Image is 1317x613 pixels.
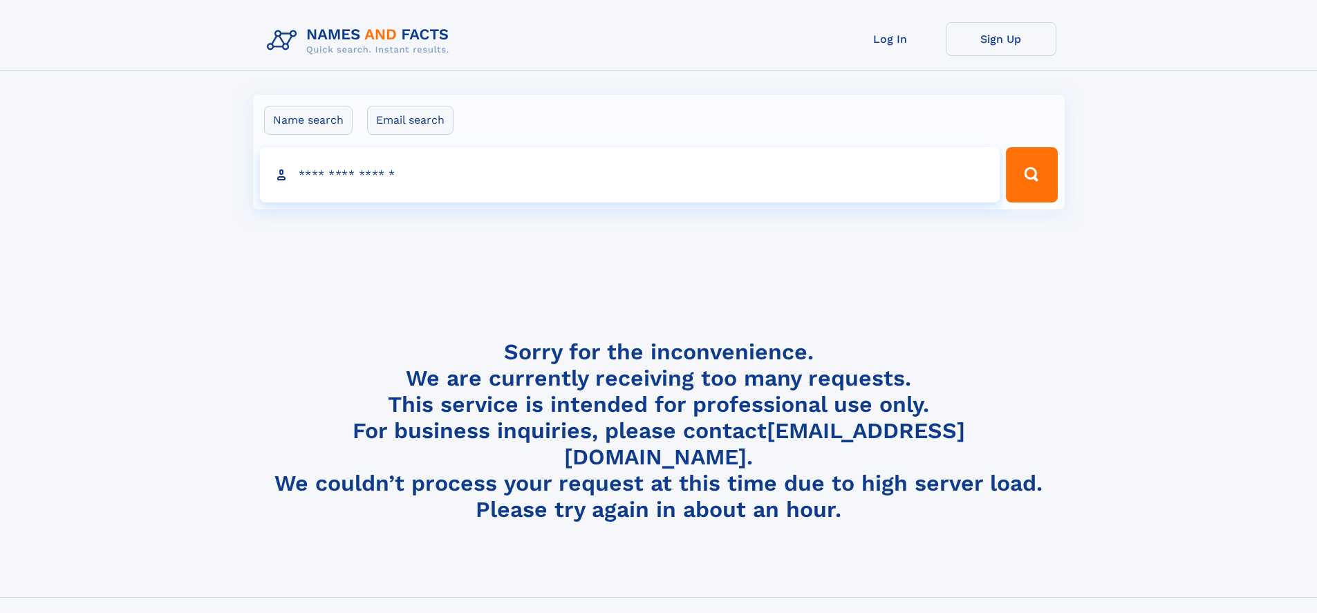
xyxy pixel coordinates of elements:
[1006,147,1057,202] button: Search Button
[367,106,454,135] label: Email search
[264,106,353,135] label: Name search
[260,147,1000,202] input: search input
[835,22,946,56] a: Log In
[261,339,1056,523] h4: Sorry for the inconvenience. We are currently receiving too many requests. This service is intend...
[946,22,1056,56] a: Sign Up
[564,417,965,470] a: [EMAIL_ADDRESS][DOMAIN_NAME]
[261,22,460,59] img: Logo Names and Facts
